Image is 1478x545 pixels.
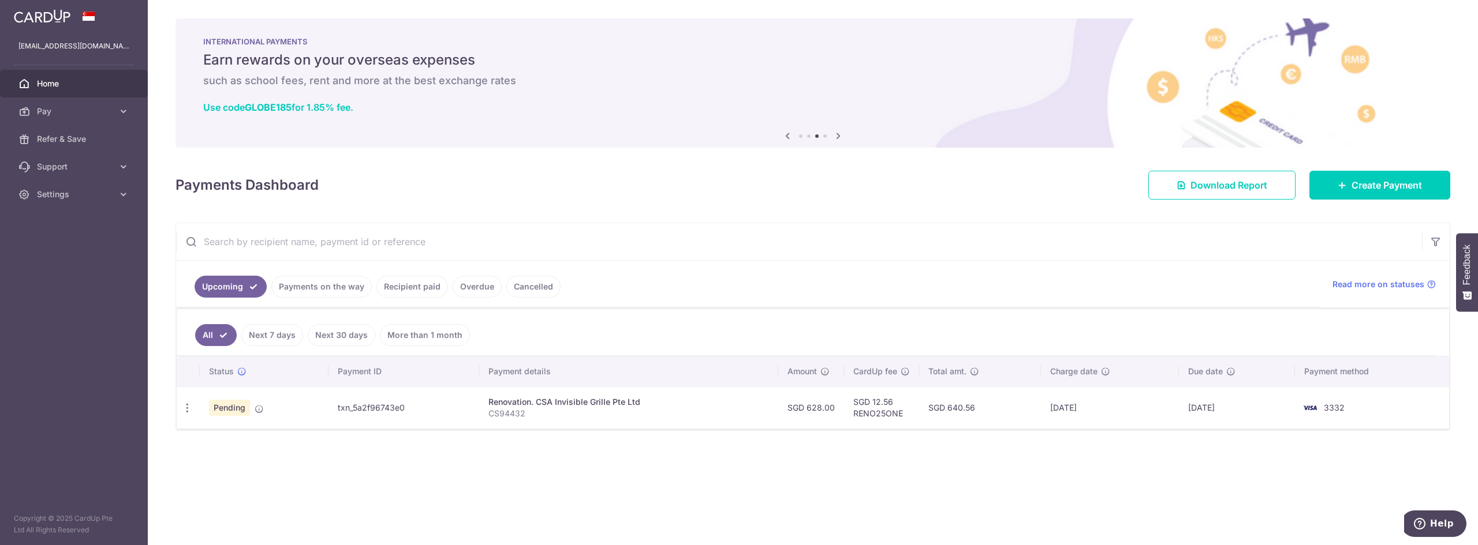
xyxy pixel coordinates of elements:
[203,51,1423,69] h5: Earn rewards on your overseas expenses
[329,386,479,429] td: txn_5a2f96743e0
[1188,366,1223,377] span: Due date
[453,276,502,298] a: Overdue
[195,324,237,346] a: All
[1298,401,1322,415] img: Bank Card
[1324,403,1345,412] span: 3332
[1352,178,1422,192] span: Create Payment
[844,386,919,429] td: SGD 12.56 RENO25ONE
[488,408,770,419] p: CS94432
[329,356,479,386] th: Payment ID
[1295,356,1449,386] th: Payment method
[203,102,353,113] a: Use codeGLOBE185for 1.85% fee.
[37,189,113,200] span: Settings
[245,102,292,113] b: GLOBE185
[1333,279,1436,290] a: Read more on statuses
[176,175,319,196] h4: Payments Dashboard
[488,396,770,408] div: Renovation. CSA Invisible Grille Pte Ltd
[14,9,70,23] img: CardUp
[1179,386,1294,429] td: [DATE]
[37,161,113,172] span: Support
[308,324,375,346] a: Next 30 days
[380,324,470,346] a: More than 1 month
[37,78,113,89] span: Home
[1190,178,1267,192] span: Download Report
[1456,233,1478,311] button: Feedback - Show survey
[176,18,1450,148] img: International Payment Banner
[1333,279,1424,290] span: Read more on statuses
[919,386,1041,429] td: SGD 640.56
[1041,386,1179,429] td: [DATE]
[1309,171,1450,200] a: Create Payment
[479,356,779,386] th: Payment details
[1050,366,1098,377] span: Charge date
[37,133,113,145] span: Refer & Save
[506,276,561,298] a: Cancelled
[853,366,897,377] span: CardUp fee
[1462,245,1472,285] span: Feedback
[195,276,267,298] a: Upcoming
[787,366,817,377] span: Amount
[203,74,1423,88] h6: such as school fees, rent and more at the best exchange rates
[271,276,372,298] a: Payments on the way
[1148,171,1296,200] a: Download Report
[376,276,448,298] a: Recipient paid
[176,223,1422,260] input: Search by recipient name, payment id or reference
[778,386,844,429] td: SGD 628.00
[37,106,113,117] span: Pay
[241,324,303,346] a: Next 7 days
[203,37,1423,46] p: INTERNATIONAL PAYMENTS
[209,400,250,416] span: Pending
[928,366,966,377] span: Total amt.
[209,366,234,377] span: Status
[1404,510,1466,539] iframe: Opens a widget where you can find more information
[18,40,129,52] p: [EMAIL_ADDRESS][DOMAIN_NAME]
